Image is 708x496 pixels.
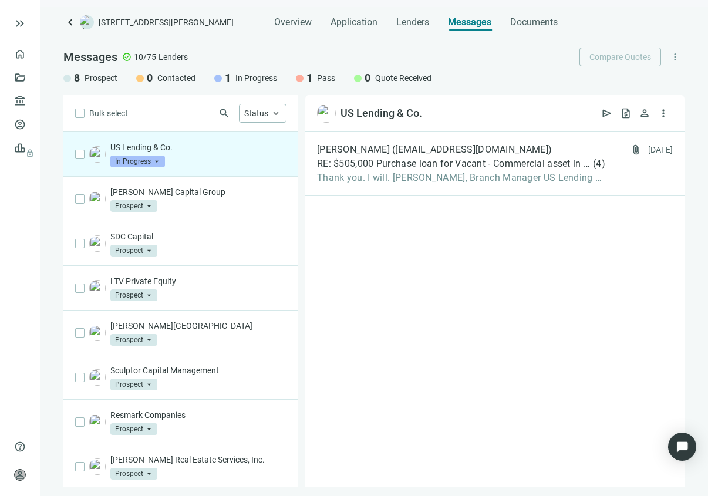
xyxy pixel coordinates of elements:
[85,72,117,84] span: Prospect
[317,144,552,156] span: [PERSON_NAME] ([EMAIL_ADDRESS][DOMAIN_NAME])
[598,104,616,123] button: send
[317,72,335,84] span: Pass
[33,464,127,476] div: [PERSON_NAME]
[579,48,661,66] button: Compare Quotes
[668,433,696,461] div: Open Intercom Messenger
[244,109,268,118] span: Status
[89,191,106,207] img: fa057042-5c32-4372-beb9-709f7eabc3a9
[89,325,106,341] img: 8f9cbaa9-4a58-45b8-b8ff-597d37050746
[63,50,117,64] span: Messages
[218,107,230,119] span: search
[654,104,673,123] button: more_vert
[110,231,286,242] p: SDC Capital
[29,49,63,59] a: Overview
[340,106,422,120] div: US Lending & Co.
[225,71,231,85] span: 1
[110,156,165,167] span: In Progress
[110,141,286,153] p: US Lending & Co.
[648,144,673,156] div: [DATE]
[89,458,106,475] img: 228a327d-ac2d-4086-b32e-0964fc2be75c
[331,16,377,28] span: Application
[80,15,94,29] img: deal-logo
[147,71,153,85] span: 0
[317,104,336,123] img: b029d41e-2e0a-49ff-b4fb-9aed8a5b26ce
[14,441,26,453] span: help
[110,365,286,376] p: Sculptor Capital Management
[14,469,26,481] span: person
[110,275,286,287] p: LTV Private Equity
[666,48,685,66] button: more_vert
[29,73,49,82] a: Deals
[99,16,234,28] span: [STREET_ADDRESS][PERSON_NAME]
[593,158,605,170] span: ( 4 )
[110,454,286,465] p: [PERSON_NAME] Real Estate Services, Inc.
[658,107,669,119] span: more_vert
[74,71,80,85] span: 8
[63,15,77,29] a: keyboard_arrow_left
[89,280,106,296] img: 38daa66e-e55f-41c5-90ff-d2261c8301c9
[317,172,605,184] span: Thank you. I will. [PERSON_NAME], Branch Manager US Lending & Company, Inc.
[29,96,59,106] a: Lenders
[110,468,157,480] span: Prospect
[157,72,195,84] span: Contacted
[110,423,157,435] span: Prospect
[235,72,277,84] span: In Progress
[13,16,27,31] button: keyboard_double_arrow_right
[448,16,491,28] span: Messages
[375,72,431,84] span: Quote Received
[365,71,370,85] span: 0
[89,235,106,252] img: e41d48f9-5951-42ae-b99b-397dc9020e17
[89,369,106,386] img: 86aa2990-6ff6-4c02-aa26-98a0b034fa7c
[601,107,613,119] span: send
[510,16,558,28] span: Documents
[110,289,157,301] span: Prospect
[616,104,635,123] button: request_quote
[631,144,642,156] span: attach_file
[274,16,312,28] span: Overview
[29,120,68,129] a: Borrowers
[122,52,132,62] span: check_circle
[620,107,632,119] span: request_quote
[396,16,429,28] span: Lenders
[306,71,312,85] span: 1
[110,200,157,212] span: Prospect
[134,51,156,63] span: 10/75
[110,409,286,421] p: Resmark Companies
[635,104,654,123] button: person
[110,379,157,390] span: Prospect
[159,51,188,63] span: Lenders
[110,245,157,257] span: Prospect
[110,320,286,332] p: [PERSON_NAME][GEOGRAPHIC_DATA]
[89,107,128,120] span: Bulk select
[271,108,281,119] span: keyboard_arrow_up
[639,107,650,119] span: person
[110,186,286,198] p: [PERSON_NAME] Capital Group
[670,52,680,62] span: more_vert
[33,476,127,485] div: Westgate Capital Ventures
[89,414,106,430] img: 91f33e9e-6b55-4b8c-b049-44fb8d341113
[317,158,591,170] span: RE: $505,000 Purchase loan for Vacant - Commercial asset in [GEOGRAPHIC_DATA], [GEOGRAPHIC_DATA]
[110,334,157,346] span: Prospect
[89,146,106,163] img: b029d41e-2e0a-49ff-b4fb-9aed8a5b26ce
